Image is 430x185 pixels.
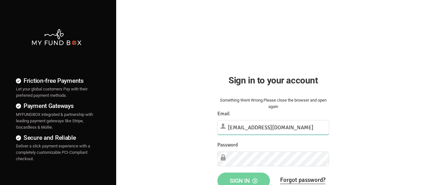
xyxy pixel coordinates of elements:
a: Forgot password? [280,176,325,184]
span: Deliver a slick payment experience with a completely customizable PCI-Compliant checkout. [16,144,90,161]
span: Sign in [230,177,257,184]
h4: Friction-free Payments [16,76,97,85]
img: mfbwhite.png [31,28,82,46]
h4: Payment Gateways [16,101,97,110]
h2: Sign in to your account [217,74,329,87]
label: Password [217,141,238,149]
h4: Secure and Reliable [16,133,97,142]
input: Email [217,120,329,135]
div: Something Went Wrong.Please close the browser and open again [217,97,329,110]
span: MYFUNDBOX integrated & partnership with leading payment gateways like Stripe, Gocardless & Mollie. [16,112,93,130]
span: Let your global customers Pay with their preferred payment methods. [16,87,88,98]
label: Email [217,110,230,118]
